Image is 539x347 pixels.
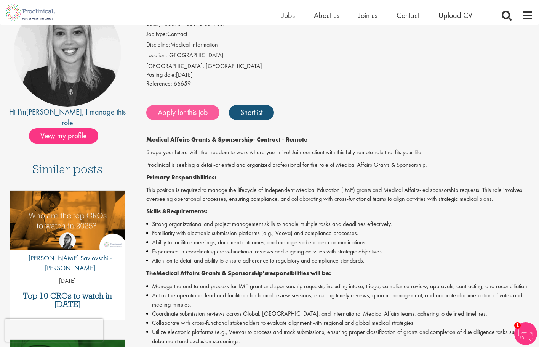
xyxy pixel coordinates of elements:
[146,328,533,346] li: Utilize electronic platforms (e.g., Veeva) to process and track submissions, ensuring proper clas...
[29,128,98,144] span: View my profile
[146,51,533,62] li: [GEOGRAPHIC_DATA]
[514,322,521,329] span: 1
[146,219,533,229] li: Strong organizational and project management skills to handle multiple tasks and deadlines effect...
[29,130,106,140] a: View my profile
[267,269,331,277] strong: responsibilities will be:
[59,232,76,249] img: Theodora Savlovschi - Wicks
[229,105,274,120] a: Shortlist
[26,107,82,117] a: [PERSON_NAME]
[146,161,533,169] p: Proclinical is seeking a detail-oriented and organized professional for the role of Medical Affai...
[282,10,295,20] a: Jobs
[146,291,533,309] li: Act as the operational lead and facilitator for formal review sessions, ensuring timely reviews, ...
[10,191,125,258] a: Link to a post
[5,319,103,342] iframe: reCAPTCHA
[146,40,533,51] li: Medical Information
[146,309,533,318] li: Coordinate submission reviews across Global, [GEOGRAPHIC_DATA], and International Medical Affairs...
[14,292,121,308] a: Top 10 CROs to watch in [DATE]
[397,10,419,20] a: Contact
[438,10,472,20] a: Upload CV
[146,136,253,144] strong: Medical Affairs Grants & Sponsorship
[146,318,533,328] li: Collaborate with cross-functional stakeholders to evaluate alignment with regional and global med...
[146,79,172,88] label: Reference:
[10,253,125,273] p: [PERSON_NAME] Savlovschi - [PERSON_NAME]
[10,277,125,286] p: [DATE]
[146,186,533,203] p: This position is required to manage the lifecycle of Independent Medical Education (IME) grants a...
[174,79,191,87] span: 66659
[146,71,533,79] div: [DATE]
[358,10,377,20] a: Join us
[253,136,307,144] strong: - Contract - Remote
[146,247,533,256] li: Experience in coordinating cross-functional reviews and aligning activities with strategic object...
[10,232,125,276] a: Theodora Savlovschi - Wicks [PERSON_NAME] Savlovschi - [PERSON_NAME]
[146,282,533,291] li: Manage the end-to-end process for IME grant and sponsorship requests, including intake, triage, c...
[146,207,167,215] strong: Skills &
[146,173,216,181] strong: Primary Responsibilities:
[32,163,102,181] h3: Similar posts
[146,30,167,39] label: Job type:
[146,71,176,79] span: Posting date:
[146,51,167,60] label: Location:
[6,107,129,128] div: Hi I'm , I manage this role
[146,229,533,238] li: Familiarity with electronic submission platforms (e.g., Veeva) and compliance processes.
[146,269,156,277] strong: The
[146,105,219,120] a: Apply for this job
[146,148,533,157] p: Shape your future with the freedom to work where you thrive! Join our client with this fully remo...
[164,19,224,27] span: US$70 - US$73 per hour
[514,322,537,345] img: Chatbot
[146,40,170,49] label: Discipline:
[314,10,339,20] a: About us
[146,30,533,40] li: Contract
[146,238,533,247] li: Ability to facilitate meetings, document outcomes, and manage stakeholder communications.
[167,207,208,215] strong: Requirements:
[156,269,267,277] strong: Medical Affairs Grants & Sponsorship's
[146,256,533,265] li: Attention to detail and ability to ensure adherence to regulatory and compliance standards.
[146,62,533,71] div: [GEOGRAPHIC_DATA], [GEOGRAPHIC_DATA]
[10,191,125,251] img: Top 10 CROs 2025 | Proclinical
